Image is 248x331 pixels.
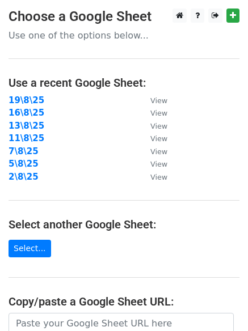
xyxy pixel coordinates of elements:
a: View [139,95,167,105]
small: View [150,160,167,168]
a: View [139,146,167,156]
a: 16\8\25 [9,108,44,118]
small: View [150,96,167,105]
a: 11\8\25 [9,133,44,143]
a: View [139,108,167,118]
small: View [150,134,167,143]
h4: Use a recent Google Sheet: [9,76,239,90]
a: View [139,172,167,182]
a: 19\8\25 [9,95,44,105]
h4: Copy/paste a Google Sheet URL: [9,295,239,308]
small: View [150,122,167,130]
a: 2\8\25 [9,172,39,182]
a: View [139,121,167,131]
a: 13\8\25 [9,121,44,131]
a: View [139,133,167,143]
a: View [139,159,167,169]
small: View [150,109,167,117]
h4: Select another Google Sheet: [9,218,239,231]
a: 7\8\25 [9,146,39,156]
a: Select... [9,240,51,257]
p: Use one of the options below... [9,29,239,41]
small: View [150,147,167,156]
small: View [150,173,167,181]
h3: Choose a Google Sheet [9,9,239,25]
a: 5\8\25 [9,159,39,169]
